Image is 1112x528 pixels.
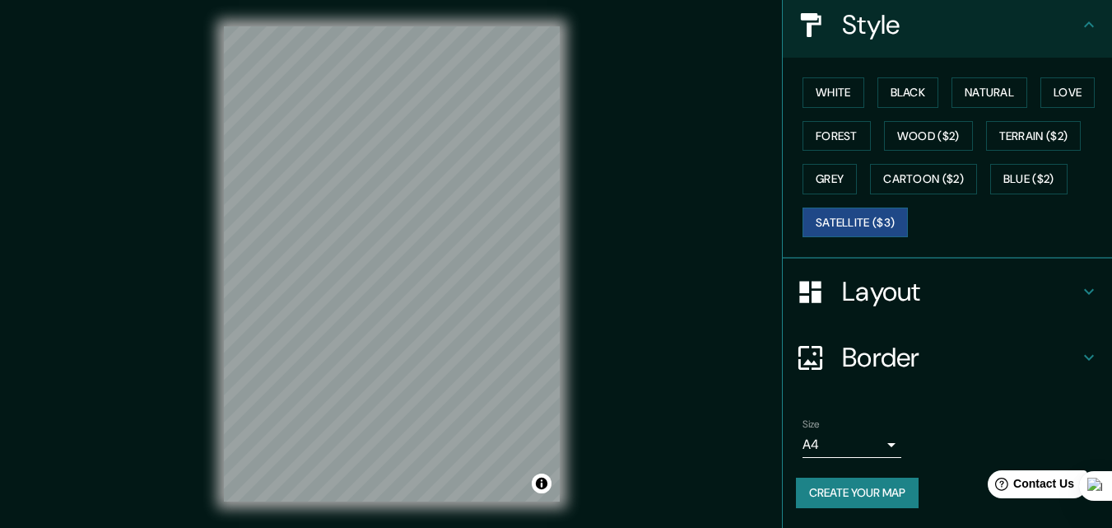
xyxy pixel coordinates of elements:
div: Layout [783,259,1112,325]
button: Black [877,77,939,108]
button: Satellite ($3) [803,208,908,238]
button: Create your map [796,478,919,508]
button: Forest [803,121,871,152]
button: Toggle attribution [532,474,551,493]
button: White [803,77,864,108]
button: Natural [951,77,1027,108]
label: Size [803,418,820,432]
div: A4 [803,432,901,458]
button: Wood ($2) [884,121,973,152]
button: Terrain ($2) [986,121,1082,152]
h4: Border [842,341,1079,374]
iframe: Help widget launcher [965,464,1094,510]
h4: Layout [842,275,1079,308]
div: Border [783,325,1112,390]
button: Cartoon ($2) [870,164,977,194]
h4: Style [842,8,1079,41]
button: Blue ($2) [990,164,1068,194]
button: Love [1040,77,1095,108]
canvas: Map [224,26,560,502]
button: Grey [803,164,857,194]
